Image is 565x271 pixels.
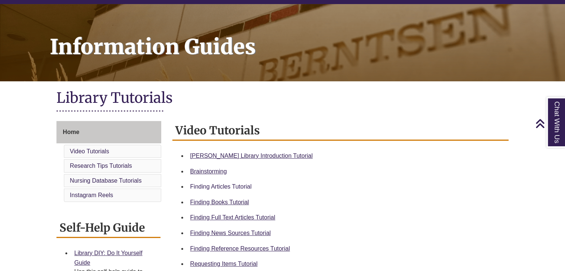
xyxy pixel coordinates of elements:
a: Brainstorming [190,168,227,174]
a: Finding Reference Resources Tutorial [190,245,290,252]
a: Instagram Reels [70,192,113,198]
a: Video Tutorials [70,148,109,154]
a: Library DIY: Do It Yourself Guide [74,250,142,266]
a: Requesting Items Tutorial [190,261,257,267]
span: Home [63,129,79,135]
a: Research Tips Tutorials [70,163,132,169]
a: Back to Top [535,118,563,128]
a: Finding Articles Tutorial [190,183,251,190]
h2: Self-Help Guide [56,218,160,238]
h1: Information Guides [42,4,565,72]
a: Home [56,121,161,143]
a: Finding Full Text Articles Tutorial [190,214,275,221]
a: Finding News Sources Tutorial [190,230,271,236]
a: Nursing Database Tutorials [70,177,142,184]
a: Finding Books Tutorial [190,199,249,205]
h1: Library Tutorials [56,89,509,108]
div: Guide Page Menu [56,121,161,203]
a: [PERSON_NAME] Library Introduction Tutorial [190,153,313,159]
h2: Video Tutorials [172,121,509,141]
